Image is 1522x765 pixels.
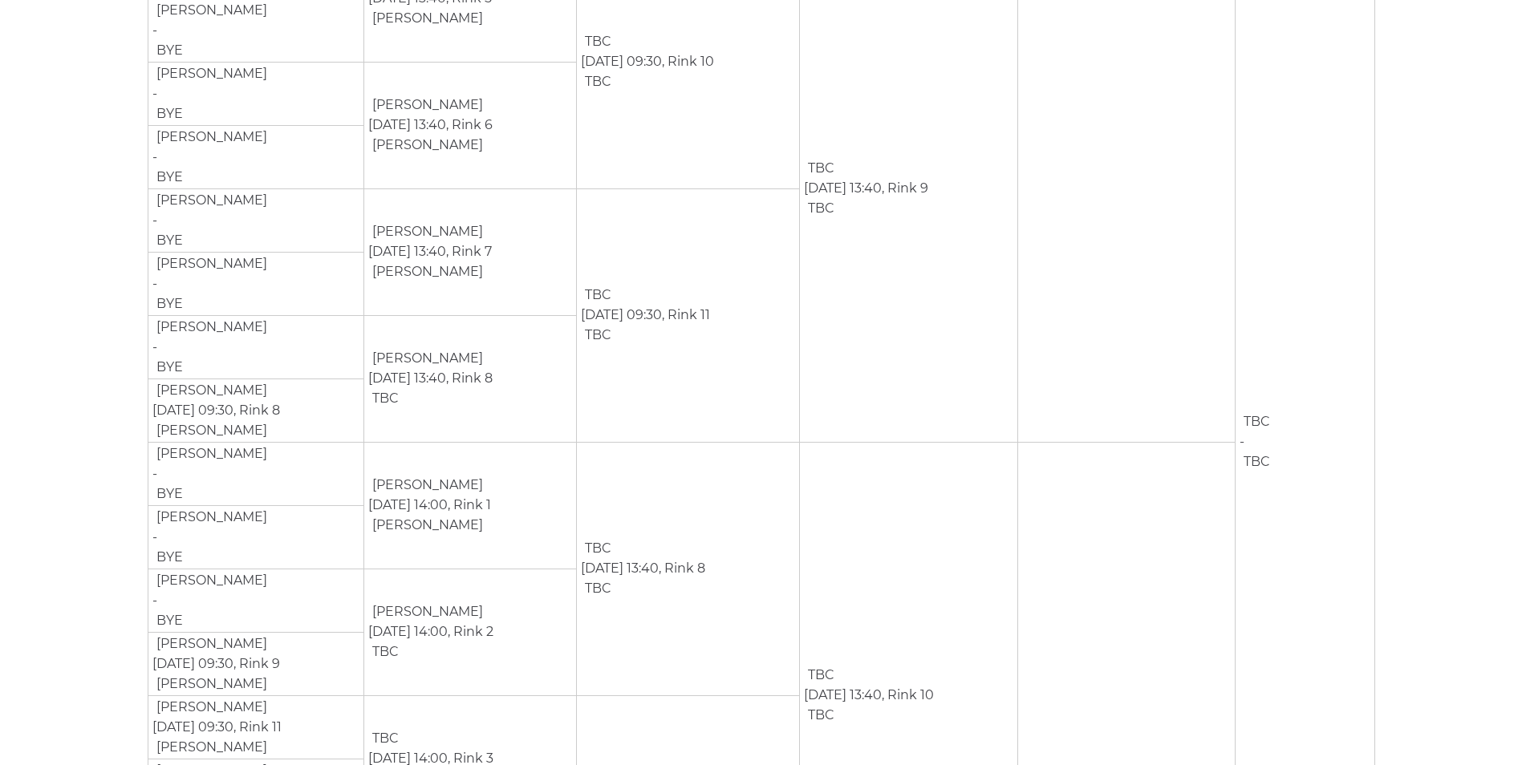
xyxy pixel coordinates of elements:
[152,507,268,528] td: [PERSON_NAME]
[152,380,268,401] td: [PERSON_NAME]
[364,188,577,315] td: [DATE] 13:40, Rink 7
[152,167,184,188] td: BYE
[804,665,835,686] td: TBC
[364,62,577,188] td: [DATE] 13:40, Rink 6
[368,728,400,749] td: TBC
[368,95,484,115] td: [PERSON_NAME]
[152,610,184,631] td: BYE
[364,315,577,442] td: [DATE] 13:40, Rink 8
[804,198,835,219] td: TBC
[152,737,268,758] td: [PERSON_NAME]
[152,127,268,148] td: [PERSON_NAME]
[152,230,184,251] td: BYE
[148,378,364,442] td: [DATE] 09:30, Rink 8
[148,252,364,315] td: -
[368,601,484,622] td: [PERSON_NAME]
[152,674,268,694] td: [PERSON_NAME]
[152,253,268,274] td: [PERSON_NAME]
[152,697,268,718] td: [PERSON_NAME]
[152,570,268,591] td: [PERSON_NAME]
[148,695,364,759] td: [DATE] 09:30, Rink 11
[581,578,612,599] td: TBC
[368,135,484,156] td: [PERSON_NAME]
[148,62,364,125] td: -
[148,188,364,252] td: -
[581,538,612,559] td: TBC
[1240,451,1271,472] td: TBC
[364,442,577,569] td: [DATE] 14:00, Rink 1
[368,8,484,29] td: [PERSON_NAME]
[152,357,184,378] td: BYE
[152,103,184,124] td: BYE
[148,505,364,569] td: -
[148,632,364,695] td: [DATE] 09:30, Rink 9
[577,188,800,442] td: [DATE] 09:30, Rink 11
[368,475,484,496] td: [PERSON_NAME]
[1240,411,1271,432] td: TBC
[148,442,364,505] td: -
[152,317,268,338] td: [PERSON_NAME]
[368,348,484,369] td: [PERSON_NAME]
[152,547,184,568] td: BYE
[364,569,577,695] td: [DATE] 14:00, Rink 2
[148,315,364,378] td: -
[152,63,268,84] td: [PERSON_NAME]
[581,71,612,92] td: TBC
[152,443,268,464] td: [PERSON_NAME]
[577,442,800,695] td: [DATE] 13:40, Rink 8
[152,484,184,504] td: BYE
[581,31,612,52] td: TBC
[804,705,835,726] td: TBC
[152,633,268,654] td: [PERSON_NAME]
[148,569,364,632] td: -
[152,190,268,211] td: [PERSON_NAME]
[368,388,400,409] td: TBC
[152,420,268,441] td: [PERSON_NAME]
[152,293,184,314] td: BYE
[368,515,484,536] td: [PERSON_NAME]
[148,125,364,188] td: -
[368,221,484,242] td: [PERSON_NAME]
[368,642,400,662] td: TBC
[581,285,612,306] td: TBC
[152,40,184,61] td: BYE
[581,325,612,346] td: TBC
[804,158,835,179] td: TBC
[368,261,484,282] td: [PERSON_NAME]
